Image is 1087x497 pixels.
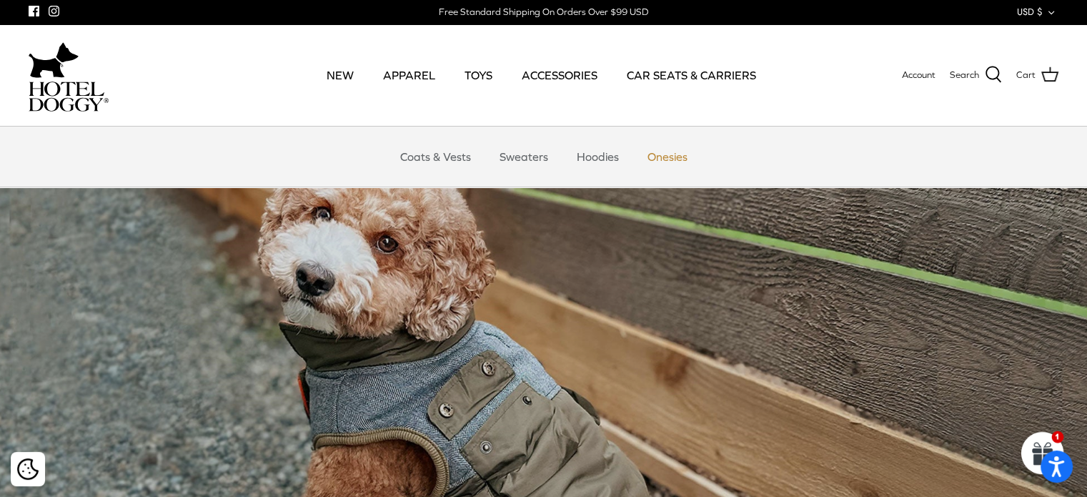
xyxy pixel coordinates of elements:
[950,66,1002,84] a: Search
[29,39,109,112] a: hoteldoggycom
[49,6,59,16] a: Instagram
[314,51,367,99] a: NEW
[614,51,769,99] a: CAR SEATS & CARRIERS
[439,1,648,23] a: Free Standard Shipping On Orders Over $99 USD
[509,51,610,99] a: ACCESSORIES
[11,452,45,486] div: Cookie policy
[1016,68,1036,83] span: Cart
[635,135,700,178] a: Onesies
[17,458,39,480] img: Cookie policy
[29,39,79,82] img: dog-icon.svg
[1016,66,1058,84] a: Cart
[439,6,648,19] div: Free Standard Shipping On Orders Over $99 USD
[29,6,39,16] a: Facebook
[487,135,561,178] a: Sweaters
[902,69,935,80] span: Account
[29,82,109,112] img: hoteldoggycom
[387,135,484,178] a: Coats & Vests
[564,135,632,178] a: Hoodies
[902,68,935,83] a: Account
[370,51,448,99] a: APPAREL
[950,68,979,83] span: Search
[15,457,40,482] button: Cookie policy
[452,51,505,99] a: TOYS
[212,51,870,99] div: Primary navigation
